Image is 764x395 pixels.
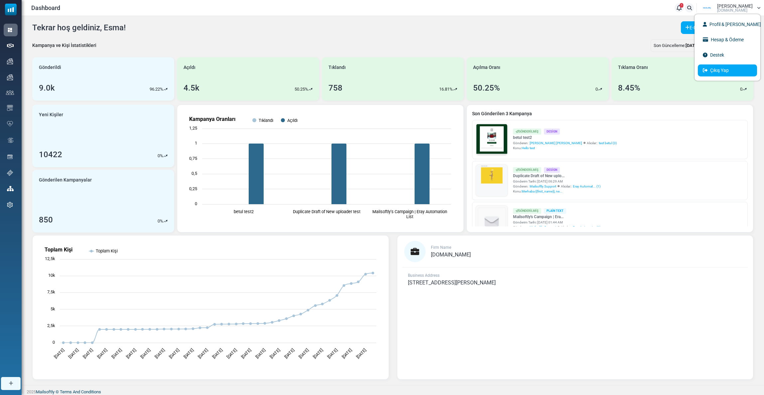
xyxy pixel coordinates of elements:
a: Profil & [PERSON_NAME] [698,18,757,30]
span: [PERSON_NAME] [717,4,753,8]
text: Duplicate Draft of New uploader test [293,209,360,214]
text: [DATE] [226,347,238,359]
div: Plain Text [544,208,566,214]
text: [DATE] [125,347,137,359]
div: 758 [328,82,342,94]
span: Tıklandı [328,64,346,71]
text: 5k [51,306,55,311]
b: [DATE] [686,43,699,48]
span: Açıldı [184,64,195,71]
div: Gönderim Tarihi: [DATE] 06:29 AM [513,179,600,184]
img: email-templates-icon.svg [7,105,13,111]
div: Gönderen: Alıcılar:: [513,225,600,230]
a: Destek [698,49,757,61]
p: 16.81% [439,86,453,93]
a: Hesap & Ödeme [698,34,757,46]
h4: Tekrar hoş geldiniz, Esma! [32,23,126,33]
div: Kampanya ve Kişi İstatistikleri [32,42,96,49]
p: 0 [595,86,598,93]
text: Kampanya Oranları [189,116,235,122]
text: Açıldı [287,118,298,123]
img: User Logo [699,3,715,13]
span: Merhaba {(first_name)}, ne... [522,190,563,193]
span: [PERSON_NAME] [PERSON_NAME] [530,141,582,146]
a: Mailsoftly's Campaign | Era... [513,214,600,220]
text: [DATE] [211,347,223,359]
span: [STREET_ADDRESS][PERSON_NAME] [408,279,496,286]
text: [DATE] [326,347,338,359]
img: landing_pages.svg [7,154,13,160]
span: Yeni Kişiler [39,111,63,118]
div: Konu: [513,189,600,194]
div: 10422 [39,149,62,161]
img: campaigns-icon.png [7,74,13,80]
span: [DOMAIN_NAME] [431,251,471,258]
span: Gönderilen Kampanyalar [39,177,92,184]
a: betul test2 [513,135,617,141]
p: 50.25% [295,86,308,93]
text: [DATE] [240,347,252,359]
div: Gönderen: Alıcılar:: [513,141,617,146]
span: Hello test [522,146,535,150]
a: Eray Automat... (1) [573,184,600,189]
div: 8.45% [618,82,640,94]
text: [DATE] [341,347,353,359]
div: Gönderilmiş [513,129,541,134]
svg: Kampanya Oranları [183,110,458,227]
text: 0,75 [189,156,197,161]
a: User Logo [PERSON_NAME] [DOMAIN_NAME] [699,3,761,13]
img: domain-health-icon.svg [7,121,13,126]
div: Gönderilmiş [513,167,541,173]
div: Gönderim Tarihi: [DATE] 01:44 AM [513,220,600,225]
a: Shop Now and Save Big! [81,132,149,145]
a: Mailsoftly © [36,389,59,394]
a: test betul (3) [599,141,617,146]
p: Lorem ipsum dolor sit amet, consectetur adipiscing elit, sed do eiusmod tempor incididunt [35,175,194,181]
span: Açılma Oranı [473,64,500,71]
a: Duplicate Draft of New uplo... [513,173,600,179]
a: E-Posta Kampanyası Oluştur [681,21,753,34]
div: Gönderilmiş [513,208,541,214]
text: Tıklandı [259,118,273,123]
a: [DOMAIN_NAME] [431,252,471,257]
div: % [158,218,168,224]
img: support-icon.svg [7,170,13,176]
a: 1 [675,3,684,12]
img: dashboard-icon-active.svg [7,27,13,33]
img: empty-draft-icon2.svg [476,206,507,237]
text: [DATE] [96,347,108,359]
text: 1 [195,141,197,146]
img: contacts-icon.svg [6,90,14,95]
div: 9.0k [39,82,55,94]
text: [DATE] [183,347,194,359]
strong: Follow Us [102,158,127,163]
text: [DATE] [168,347,180,359]
text: [DATE] [197,347,209,359]
a: Çıkış Yap [698,64,757,76]
div: 50.25% [473,82,500,94]
span: translation missing: tr.layouts.footer.terms_and_conditions [60,389,101,394]
span: Firm Name [431,245,451,250]
text: Mailsoftly's Campaign | Eray Automation List [372,209,447,219]
p: 96.22% [150,86,163,93]
div: 850 [39,214,53,226]
span: Tıklama Oranı [618,64,648,71]
img: campaigns-icon.png [7,58,13,64]
text: 12,5k [45,256,55,261]
text: [DATE] [82,347,94,359]
p: Merhaba {(first_name)} [35,3,194,10]
div: % [158,153,168,159]
text: 0,25 [189,186,197,191]
text: 0 [195,201,197,206]
a: Terms And Conditions [60,389,101,394]
text: Toplam Kişi [96,248,118,253]
div: Son Güncelleme: [651,39,707,52]
img: mailsoftly_icon_blue_white.svg [5,4,17,15]
text: 0,5 [191,171,197,176]
text: [DATE] [269,347,281,359]
div: Konu: [513,146,617,151]
text: [DATE] [298,347,310,359]
text: [DATE] [255,347,267,359]
text: betul test2 [234,209,254,214]
text: 7,5k [47,289,55,294]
